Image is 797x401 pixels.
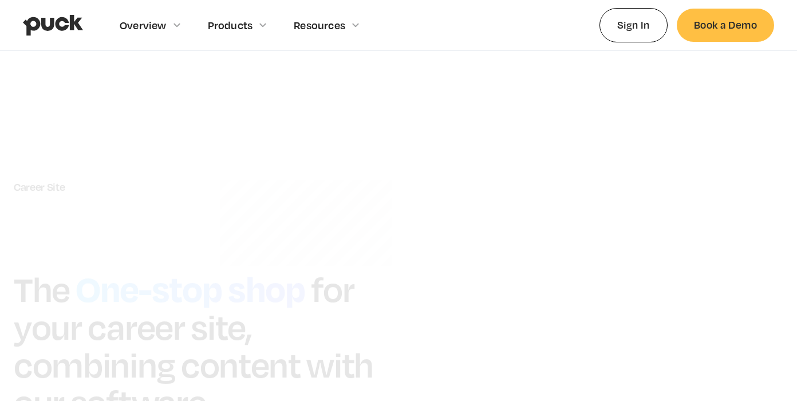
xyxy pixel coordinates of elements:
[14,267,70,310] h1: The
[70,262,311,312] h1: One-stop shop
[120,19,167,32] div: Overview
[208,19,253,32] div: Products
[677,9,774,41] a: Book a Demo
[294,19,345,32] div: Resources
[599,8,668,42] a: Sign In
[14,180,376,193] div: Career Site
